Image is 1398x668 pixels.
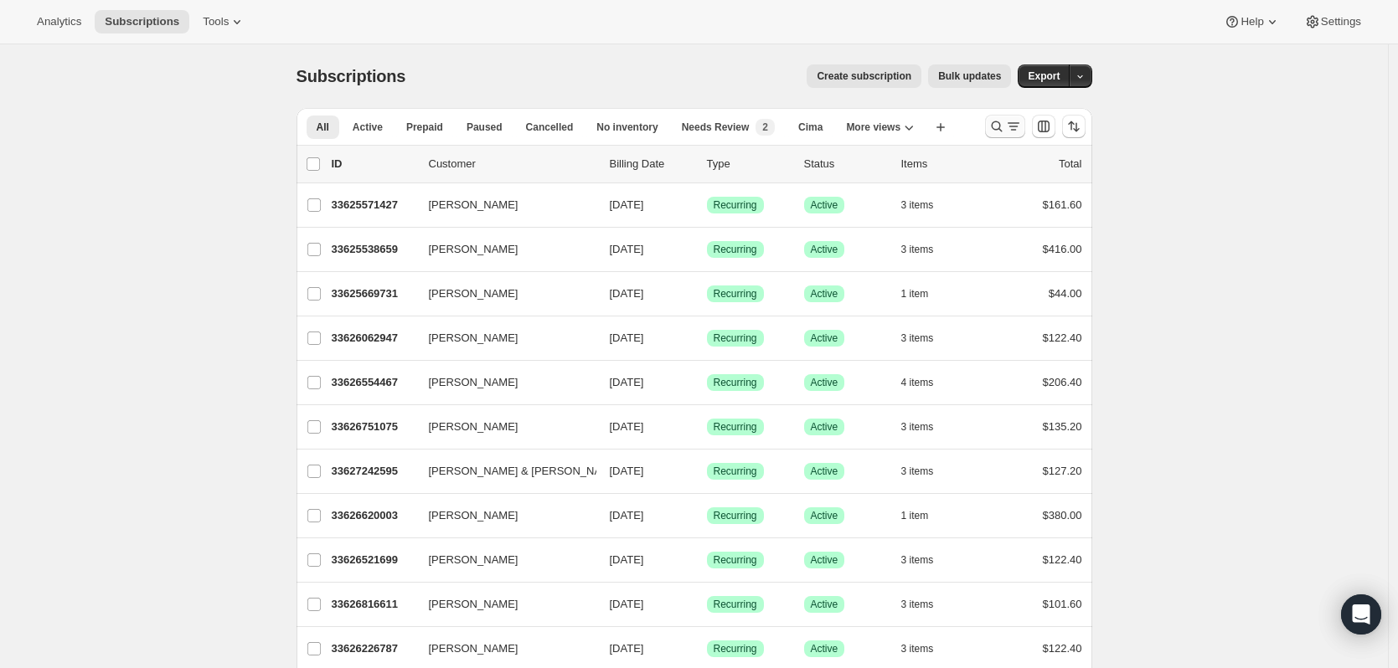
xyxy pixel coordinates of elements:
[27,10,91,33] button: Analytics
[901,376,934,389] span: 4 items
[429,156,596,172] p: Customer
[332,596,415,613] p: 33626816611
[714,553,757,567] span: Recurring
[714,376,757,389] span: Recurring
[901,198,934,212] span: 3 items
[419,502,586,529] button: [PERSON_NAME]
[811,465,838,478] span: Active
[901,326,952,350] button: 3 items
[429,552,518,568] span: [PERSON_NAME]
[811,553,838,567] span: Active
[332,282,1082,306] div: 33625669731[PERSON_NAME][DATE]SuccessRecurringSuccessActive1 item$44.00
[682,121,750,134] span: Needs Review
[429,241,518,258] span: [PERSON_NAME]
[846,121,900,134] span: More views
[429,596,518,613] span: [PERSON_NAME]
[811,331,838,345] span: Active
[901,548,952,572] button: 3 items
[714,509,757,522] span: Recurring
[610,243,644,255] span: [DATE]
[610,420,644,433] span: [DATE]
[332,507,415,524] p: 33626620003
[1043,243,1082,255] span: $416.00
[332,374,415,391] p: 33626554467
[901,637,952,660] button: 3 items
[429,285,518,302] span: [PERSON_NAME]
[714,465,757,478] span: Recurring
[332,326,1082,350] div: 33626062947[PERSON_NAME][DATE]SuccessRecurringSuccessActive3 items$122.40
[836,116,924,139] button: More views
[901,420,934,434] span: 3 items
[1062,115,1086,138] button: Sort the results
[419,591,586,618] button: [PERSON_NAME]
[714,598,757,611] span: Recurring
[332,193,1082,217] div: 33625571427[PERSON_NAME][DATE]SuccessRecurringSuccessActive3 items$161.60
[610,465,644,477] span: [DATE]
[811,287,838,301] span: Active
[1043,509,1082,522] span: $380.00
[714,420,757,434] span: Recurring
[901,465,934,478] span: 3 items
[927,116,954,139] button: Create new view
[811,642,838,655] span: Active
[901,243,934,256] span: 3 items
[985,115,1025,138] button: Search and filter results
[901,598,934,611] span: 3 items
[714,198,757,212] span: Recurring
[901,331,934,345] span: 3 items
[811,509,838,522] span: Active
[901,504,947,527] button: 1 item
[901,282,947,306] button: 1 item
[429,330,518,347] span: [PERSON_NAME]
[901,509,929,522] span: 1 item
[928,64,1011,88] button: Bulk updates
[762,121,768,134] span: 2
[807,64,921,88] button: Create subscription
[1321,15,1361,28] span: Settings
[811,420,838,434] span: Active
[901,642,934,655] span: 3 items
[429,374,518,391] span: [PERSON_NAME]
[901,371,952,394] button: 4 items
[332,593,1082,616] div: 33626816611[PERSON_NAME][DATE]SuccessRecurringSuccessActive3 items$101.60
[1043,553,1082,566] span: $122.40
[353,121,383,134] span: Active
[938,69,1001,83] span: Bulk updates
[332,640,415,657] p: 33626226787
[1043,331,1082,344] span: $122.40
[332,504,1082,527] div: 33626620003[PERSON_NAME][DATE]SuccessRecurringSuccessActive1 item$380.00
[714,331,757,345] span: Recurring
[707,156,791,172] div: Type
[610,331,644,344] span: [DATE]
[610,198,644,211] span: [DATE]
[901,156,985,172] div: Items
[811,198,838,212] span: Active
[1043,198,1082,211] span: $161.60
[804,156,888,172] p: Status
[610,598,644,610] span: [DATE]
[596,121,658,134] span: No inventory
[1049,287,1082,300] span: $44.00
[901,238,952,261] button: 3 items
[332,156,1082,172] div: IDCustomerBilling DateTypeStatusItemsTotal
[610,287,644,300] span: [DATE]
[901,593,952,616] button: 3 items
[297,67,406,85] span: Subscriptions
[406,121,443,134] span: Prepaid
[610,156,694,172] p: Billing Date
[429,197,518,213] span: [PERSON_NAME]
[1294,10,1371,33] button: Settings
[610,509,644,522] span: [DATE]
[419,369,586,396] button: [PERSON_NAME]
[798,121,823,134] span: Cima
[332,371,1082,394] div: 33626554467[PERSON_NAME][DATE]SuccessRecurringSuccessActive4 items$206.40
[419,547,586,573] button: [PERSON_NAME]
[901,287,929,301] span: 1 item
[901,460,952,483] button: 3 items
[332,156,415,172] p: ID
[429,463,622,480] span: [PERSON_NAME] & [PERSON_NAME]
[429,507,518,524] span: [PERSON_NAME]
[467,121,503,134] span: Paused
[419,325,586,352] button: [PERSON_NAME]
[429,640,518,657] span: [PERSON_NAME]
